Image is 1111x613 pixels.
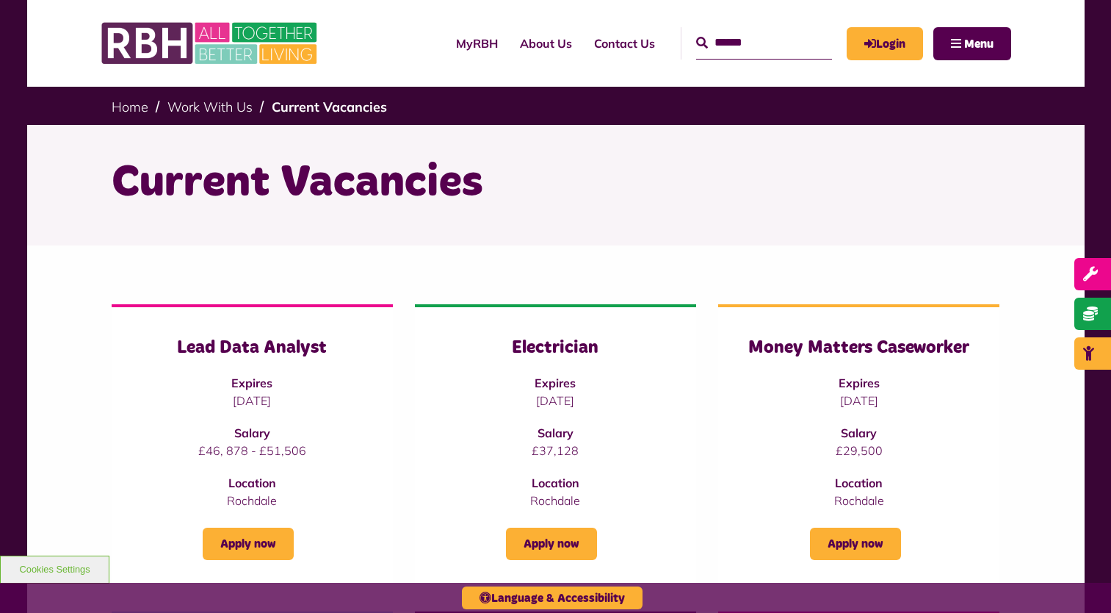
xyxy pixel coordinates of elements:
a: Apply now [506,528,597,560]
h3: Money Matters Caseworker [748,337,970,359]
strong: Location [835,476,883,490]
a: Current Vacancies [272,98,387,115]
h1: Current Vacancies [112,154,1000,212]
p: [DATE] [141,392,363,409]
strong: Location [532,476,579,490]
iframe: Netcall Web Assistant for live chat [1045,547,1111,613]
a: Home [112,98,148,115]
a: Apply now [203,528,294,560]
strong: Salary [538,426,573,440]
p: Rochdale [444,492,667,509]
p: £37,128 [444,442,667,459]
p: [DATE] [444,392,667,409]
a: MyRBH [847,27,923,60]
strong: Location [228,476,276,490]
strong: Salary [841,426,877,440]
h3: Lead Data Analyst [141,337,363,359]
strong: Expires [839,376,880,390]
a: Contact Us [583,24,666,63]
p: Rochdale [748,492,970,509]
a: Work With Us [167,98,253,115]
strong: Expires [535,376,576,390]
span: Menu [964,38,994,50]
h3: Electrician [444,337,667,359]
p: Rochdale [141,492,363,509]
a: MyRBH [445,24,509,63]
a: Apply now [810,528,901,560]
button: Language & Accessibility [462,587,643,609]
p: £29,500 [748,442,970,459]
p: £46, 878 - £51,506 [141,442,363,459]
p: [DATE] [748,392,970,409]
strong: Salary [234,426,270,440]
a: About Us [509,24,583,63]
img: RBH [101,15,321,72]
button: Navigation [933,27,1011,60]
strong: Expires [231,376,272,390]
